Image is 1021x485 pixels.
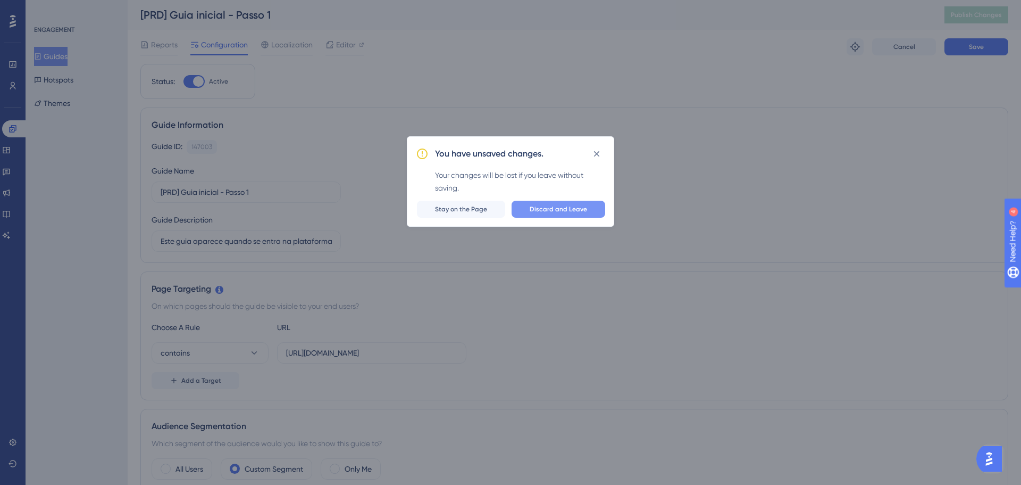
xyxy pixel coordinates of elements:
[435,169,605,194] div: Your changes will be lost if you leave without saving.
[435,205,487,213] span: Stay on the Page
[530,205,587,213] span: Discard and Leave
[74,5,77,14] div: 4
[976,443,1008,475] iframe: UserGuiding AI Assistant Launcher
[435,147,543,160] h2: You have unsaved changes.
[25,3,66,15] span: Need Help?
